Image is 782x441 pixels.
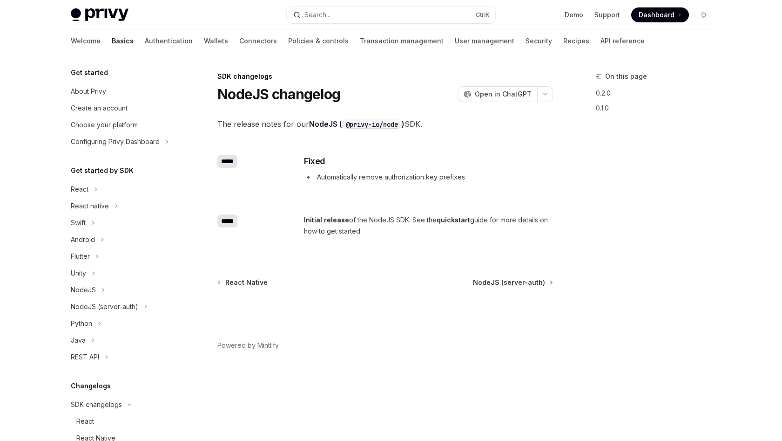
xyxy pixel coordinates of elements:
[475,90,532,99] span: Open in ChatGPT
[304,155,325,168] span: Fixed
[71,318,92,329] div: Python
[71,165,134,176] h5: Get started by SDK
[225,278,268,287] span: React Native
[639,10,674,20] span: Dashboard
[112,30,134,52] a: Basics
[458,86,537,102] button: Open in ChatGPT
[600,30,645,52] a: API reference
[71,184,88,195] div: React
[287,7,495,23] button: Search...CtrlK
[71,119,138,131] div: Choose your platform
[71,8,128,21] img: light logo
[63,83,182,100] a: About Privy
[476,11,490,19] span: Ctrl K
[63,117,182,133] a: Choose your platform
[304,9,330,21] div: Search...
[288,30,349,52] a: Policies & controls
[71,86,106,97] div: About Privy
[360,30,444,52] a: Transaction management
[596,101,719,116] a: 0.1.0
[594,10,620,20] a: Support
[71,200,109,212] div: React native
[71,217,86,228] div: Swift
[304,216,349,224] strong: Initial release
[631,7,689,22] a: Dashboard
[217,341,279,350] a: Powered by Mintlify
[217,72,553,81] div: SDK changelogs
[71,399,122,410] div: SDK changelogs
[71,234,95,245] div: Android
[304,214,552,237] span: of the NodeJS SDK. See the guide for more details on how to get started.
[565,10,583,20] a: Demo
[71,136,160,147] div: Configuring Privy Dashboard
[437,216,470,224] a: quickstart
[304,172,552,183] li: Automatically remove authorization key prefixes
[473,278,552,287] a: NodeJS (server-auth)
[71,67,108,78] h5: Get started
[217,86,340,103] h1: NodeJS changelog
[696,7,711,22] button: Toggle dark mode
[239,30,277,52] a: Connectors
[71,251,90,262] div: Flutter
[145,30,193,52] a: Authentication
[605,71,647,82] span: On this page
[342,119,402,130] code: @privy-io/node
[455,30,514,52] a: User management
[71,103,128,114] div: Create an account
[71,351,99,363] div: REST API
[71,380,111,392] h5: Changelogs
[63,100,182,117] a: Create an account
[218,278,268,287] a: React Native
[71,284,96,296] div: NodeJS
[217,117,553,131] span: The release notes for our SDK.
[526,30,552,52] a: Security
[596,86,719,101] a: 0.2.0
[473,278,545,287] span: NodeJS (server-auth)
[204,30,228,52] a: Wallets
[63,413,182,430] a: React
[71,301,138,312] div: NodeJS (server-auth)
[309,119,404,129] a: NodeJS (@privy-io/node)
[71,335,86,346] div: Java
[563,30,589,52] a: Recipes
[76,416,94,427] div: React
[71,268,86,279] div: Unity
[71,30,101,52] a: Welcome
